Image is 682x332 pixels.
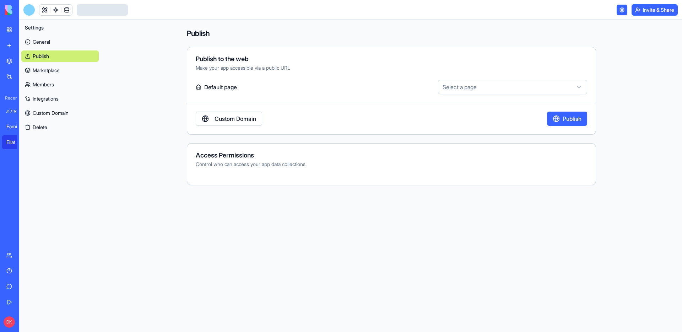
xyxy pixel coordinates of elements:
img: logo [5,5,49,15]
button: Settings [21,22,99,33]
a: מתכנן הטיול לאילת [2,104,31,118]
a: Members [21,79,99,90]
button: Invite & Share [632,4,678,16]
div: מתכנן הטיול לאילת [6,107,26,114]
span: Settings [25,24,44,31]
a: Custom Domain [196,112,262,126]
div: Control who can access your app data collections [196,161,587,168]
a: Family Trip Planner [2,119,31,134]
div: Family Trip Planner [6,123,26,130]
label: Default page [196,80,435,94]
a: Eilat Family Trip Planner [2,135,31,149]
a: Marketplace [21,65,99,76]
div: Publish to the web [196,56,587,62]
h4: Publish [187,28,596,38]
a: Custom Domain [21,107,99,119]
span: DK [4,316,15,328]
button: Publish [547,112,587,126]
div: Make your app accessible via a public URL [196,64,587,71]
a: General [21,36,99,48]
button: Delete [21,122,99,133]
div: Access Permissions [196,152,587,159]
div: Eilat Family Trip Planner [6,139,26,146]
span: Recent [2,95,17,101]
a: Integrations [21,93,99,105]
a: Publish [21,50,99,62]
